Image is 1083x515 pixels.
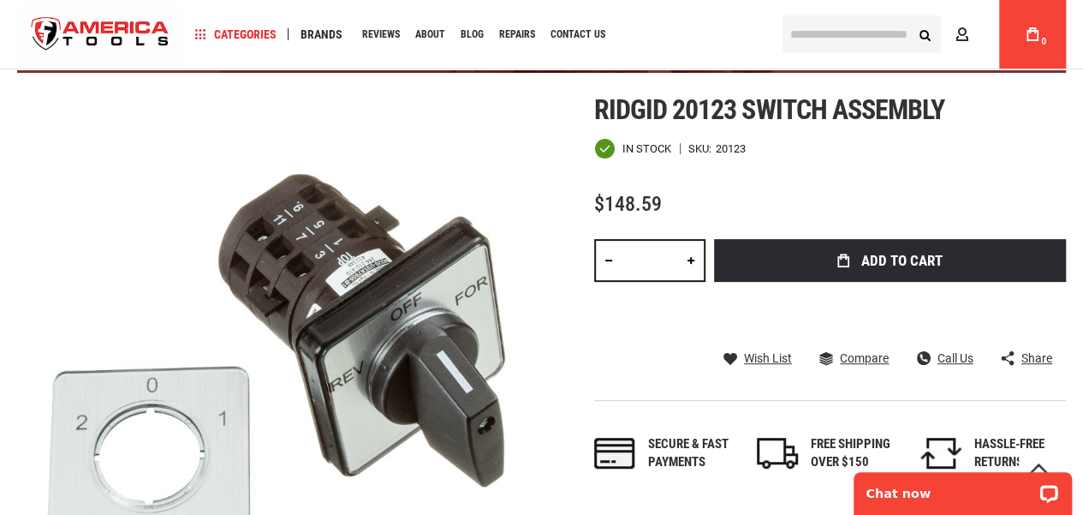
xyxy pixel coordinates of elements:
[499,29,535,39] span: Repairs
[301,28,342,40] span: Brands
[594,93,944,126] span: Ridgid 20123 switch assembly
[688,143,716,154] strong: SKU
[408,23,453,46] a: About
[819,350,889,366] a: Compare
[17,3,183,67] a: store logo
[974,435,1066,472] div: HASSLE-FREE RETURNS
[917,350,973,366] a: Call Us
[744,352,792,364] span: Wish List
[711,287,1069,337] iframe: Secure express checkout frame
[757,438,798,469] img: shipping
[1021,352,1052,364] span: Share
[194,28,277,40] span: Categories
[453,23,491,46] a: Blog
[594,438,635,469] img: payments
[723,350,792,366] a: Wish List
[920,438,961,469] img: returns
[1041,37,1046,46] span: 0
[362,29,400,39] span: Reviews
[714,239,1066,282] button: Add to Cart
[594,138,671,159] div: Availability
[811,435,902,472] div: FREE SHIPPING OVER $150
[937,352,973,364] span: Call Us
[842,461,1083,515] iframe: LiveChat chat widget
[860,254,942,268] span: Add to Cart
[17,3,183,67] img: America Tools
[908,18,941,51] button: Search
[840,352,889,364] span: Compare
[415,29,445,39] span: About
[648,435,740,472] div: Secure & fast payments
[550,29,605,39] span: Contact Us
[491,23,543,46] a: Repairs
[187,23,284,46] a: Categories
[716,143,746,154] div: 20123
[354,23,408,46] a: Reviews
[622,143,671,154] span: In stock
[594,192,662,216] span: $148.59
[293,23,350,46] a: Brands
[461,29,484,39] span: Blog
[543,23,613,46] a: Contact Us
